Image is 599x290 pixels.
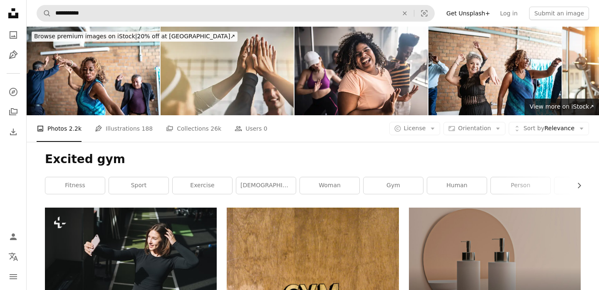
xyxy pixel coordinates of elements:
[45,152,581,167] h1: Excited gym
[295,27,428,115] img: Portrait of a young woman in a dancing class at a dance studio
[529,7,589,20] button: Submit an image
[5,84,22,100] a: Explore
[530,103,594,110] span: View more on iStock ↗
[5,228,22,245] a: Log in / Sign up
[364,177,423,194] a: gym
[389,122,441,135] button: License
[414,5,434,21] button: Visual search
[5,124,22,140] a: Download History
[27,27,243,47] a: Browse premium images on iStock|20% off at [GEOGRAPHIC_DATA]↗
[525,99,599,115] a: View more on iStock↗
[523,125,544,131] span: Sort by
[45,261,217,268] a: Portrait of resting Young brunette woman in sport active wear taking selfie in fitness club
[173,177,232,194] a: exercise
[5,5,22,23] a: Home — Unsplash
[428,27,562,115] img: Portrait of a senior woman dancing with her friends on a dance hall
[427,177,487,194] a: human
[34,33,235,40] span: 20% off at [GEOGRAPHIC_DATA] ↗
[210,124,221,133] span: 26k
[523,124,574,133] span: Relevance
[5,248,22,265] button: Language
[5,27,22,43] a: Photos
[5,104,22,120] a: Collections
[37,5,51,21] button: Search Unsplash
[37,5,435,22] form: Find visuals sitewide
[45,177,105,194] a: fitness
[161,27,294,115] img: Hands, high five and teamwork of people in gym for fitness, team building and solidarity. Collabo...
[95,115,153,142] a: Illustrations 188
[491,177,550,194] a: person
[27,27,160,115] img: Senior woman dancing with her friends on a dance hall
[235,115,267,142] a: Users 0
[5,268,22,285] button: Menu
[300,177,359,194] a: woman
[142,124,153,133] span: 188
[572,177,581,194] button: scroll list to the right
[443,122,505,135] button: Orientation
[441,7,495,20] a: Get Unsplash+
[495,7,522,20] a: Log in
[109,177,168,194] a: sport
[396,5,414,21] button: Clear
[264,124,267,133] span: 0
[34,33,137,40] span: Browse premium images on iStock |
[5,47,22,63] a: Illustrations
[236,177,296,194] a: [DEMOGRAPHIC_DATA]
[458,125,491,131] span: Orientation
[166,115,221,142] a: Collections 26k
[404,125,426,131] span: License
[509,122,589,135] button: Sort byRelevance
